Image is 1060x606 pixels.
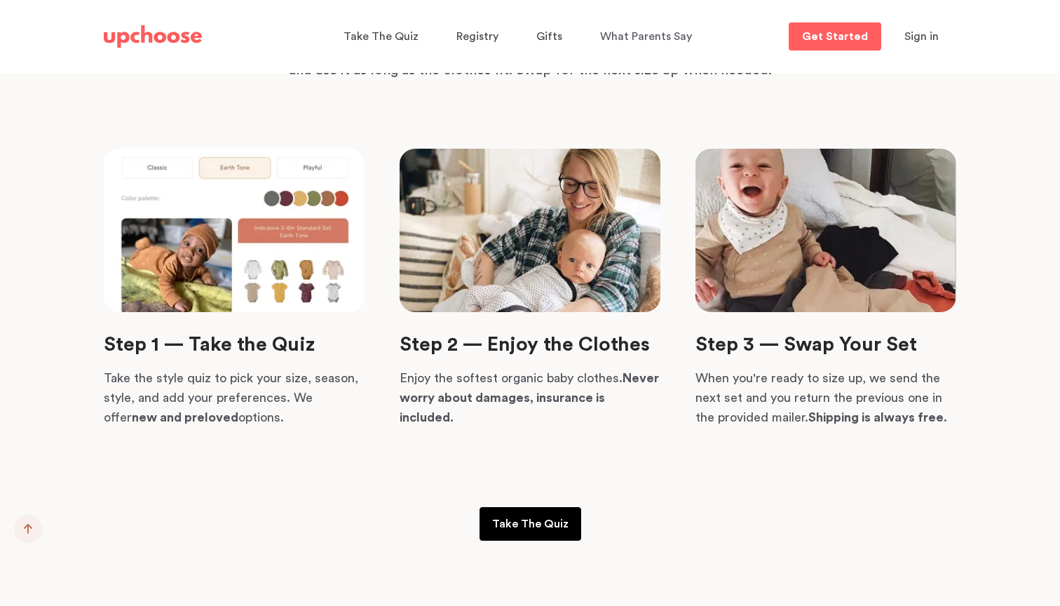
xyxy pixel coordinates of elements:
p: Take The Quiz [492,516,569,532]
p: Enjoy the softest organic baby clothes. [400,368,660,427]
strong: Shipping is always free. [808,411,947,424]
a: Gifts [536,23,566,50]
a: Get Started [789,22,881,50]
a: Take The Quiz [344,23,423,50]
button: Sign in [887,22,956,50]
a: Take The Quiz [480,507,581,541]
strong: Step 2 — Enjoy the Clothes [400,335,650,354]
strong: Never worry about damages, insurance is included. [400,372,659,424]
a: What Parents Say [600,23,696,50]
img: Save money. [104,149,365,312]
a: Registry [456,23,503,50]
span: Gifts [536,31,562,42]
strong: Step 3 — Swap Your Set [695,335,917,354]
span: Registry [456,31,498,42]
span: What Parents Say [600,31,692,42]
span: Sign in [904,31,939,42]
img: UpChoose [104,25,202,48]
p: When you're ready to size up, we send the next set and you return the previous one in the provide... [695,368,956,427]
strong: new and preloved [132,411,238,424]
p: Take the style quiz to pick your size, season, style, and add your preferences. We offer options. [104,368,365,427]
a: UpChoose [104,22,202,51]
img: Make life easier. [695,149,956,312]
strong: Step 1 — Take the Quiz [104,335,315,354]
img: Save time. Enjoy [400,149,660,312]
span: Take The Quiz [344,31,419,42]
p: Get Started [802,31,868,42]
